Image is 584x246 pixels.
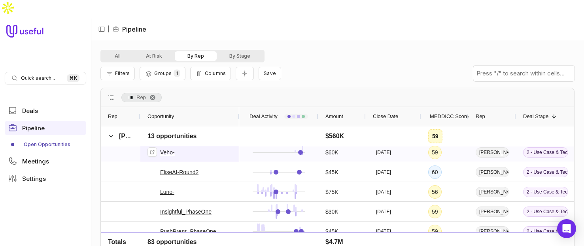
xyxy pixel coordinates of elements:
[174,69,180,77] span: 1
[428,225,442,238] div: 59
[115,70,130,76] span: Filters
[190,67,231,80] button: Columns
[325,207,338,216] span: $30K
[428,129,442,143] div: 59
[175,51,217,61] button: By Rep
[557,219,576,238] div: Open Intercom Messenger
[22,108,38,114] span: Deals
[325,167,338,177] span: $45K
[476,187,509,197] span: [PERSON_NAME]
[523,167,568,177] span: 2 - Use Case & Technical Validation
[154,70,172,76] span: Groups
[523,147,568,158] span: 2 - Use Case & Technical Validation
[102,51,133,61] button: All
[376,169,391,175] time: [DATE]
[121,93,162,102] div: Row Groups
[96,23,108,35] button: Collapse sidebar
[160,167,198,177] a: EliseAI-Round2
[133,51,175,61] button: At Risk
[325,187,338,197] span: $75K
[5,138,86,151] div: Pipeline submenu
[108,24,110,34] span: |
[113,24,146,34] li: Pipeline
[376,228,391,235] time: [DATE]
[108,112,117,121] span: Rep
[428,205,442,218] div: 59
[5,171,86,186] a: Settings
[5,121,86,135] a: Pipeline
[373,112,398,121] span: Close Date
[376,149,391,156] time: [DATE]
[5,138,86,151] a: Open Opportunities
[160,207,212,216] a: Insightful_PhaseOne
[205,70,226,76] span: Columns
[22,125,45,131] span: Pipeline
[67,74,79,82] kbd: ⌘ K
[428,185,442,199] div: 56
[428,146,442,159] div: 59
[264,70,276,76] span: Save
[325,131,344,141] span: $560K
[523,207,568,217] span: 2 - Use Case & Technical Validation
[217,51,263,61] button: By Stage
[160,148,175,157] a: Veho-
[136,93,146,102] span: Rep
[376,208,391,215] time: [DATE]
[325,148,338,157] span: $60K
[160,227,216,236] a: PushPress_PhaseOne
[147,131,197,141] span: 13 opportunities
[259,67,281,80] button: Create a new saved view
[5,154,86,168] a: Meetings
[430,112,469,121] span: MEDDICC Score
[476,147,509,158] span: [PERSON_NAME]
[376,189,391,195] time: [DATE]
[428,165,442,179] div: 60
[140,67,185,80] button: Group Pipeline
[473,66,575,81] input: Press "/" to search within cells...
[476,207,509,217] span: [PERSON_NAME]
[236,67,254,81] button: Collapse all rows
[147,112,174,121] span: Opportunity
[523,187,568,197] span: 2 - Use Case & Technical Validation
[249,112,278,121] span: Deal Activity
[160,187,174,197] a: Luno-
[121,93,162,102] span: Rep. Press ENTER to sort. Press DELETE to remove
[22,158,49,164] span: Meetings
[119,133,172,139] span: [PERSON_NAME]
[476,167,509,177] span: [PERSON_NAME]
[523,112,548,121] span: Deal Stage
[100,67,135,80] button: Filter Pipeline
[21,75,55,81] span: Quick search...
[22,176,46,182] span: Settings
[523,226,568,237] span: 2 - Use Case & Technical Validation
[5,103,86,118] a: Deals
[325,227,338,236] span: $45K
[325,112,343,121] span: Amount
[476,112,485,121] span: Rep
[428,107,461,126] div: MEDDICC Score
[476,226,509,237] span: [PERSON_NAME]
